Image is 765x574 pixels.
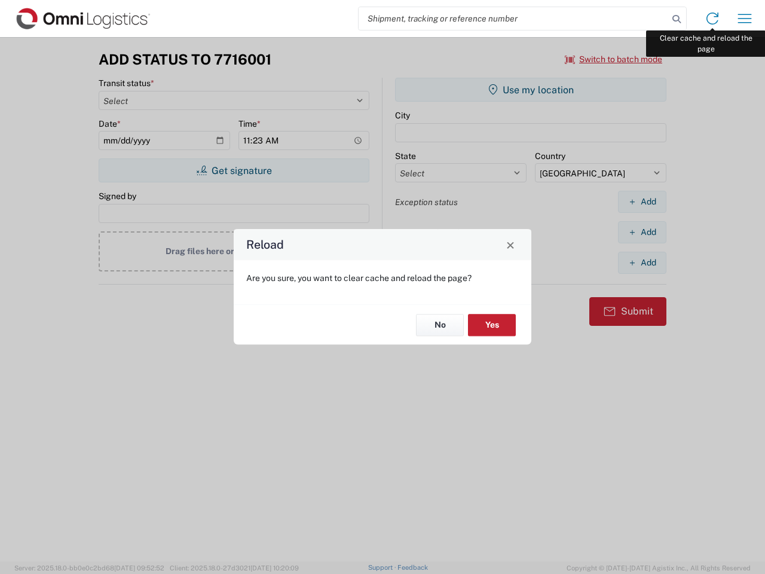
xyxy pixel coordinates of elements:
h4: Reload [246,236,284,254]
input: Shipment, tracking or reference number [359,7,668,30]
p: Are you sure, you want to clear cache and reload the page? [246,273,519,283]
button: No [416,314,464,336]
button: Yes [468,314,516,336]
button: Close [502,236,519,253]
